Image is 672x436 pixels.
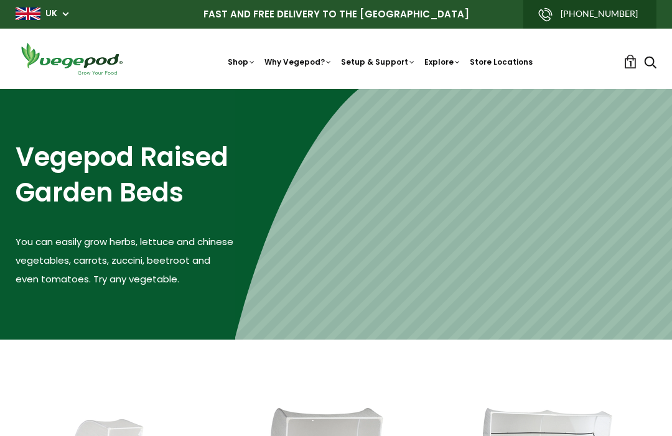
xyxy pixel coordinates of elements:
[16,140,235,210] h2: Vegepod Raised Garden Beds
[629,58,632,70] span: 1
[45,7,57,20] a: UK
[424,57,461,67] a: Explore
[341,57,416,67] a: Setup & Support
[470,57,533,67] a: Store Locations
[264,57,332,67] a: Why Vegepod?
[16,41,128,77] img: Vegepod
[623,55,637,68] a: 1
[228,57,256,67] a: Shop
[16,7,40,20] img: gb_large.png
[644,57,656,70] a: Search
[16,233,235,289] p: You can easily grow herbs, lettuce and chinese vegetables, carrots, zuccini, beetroot and even to...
